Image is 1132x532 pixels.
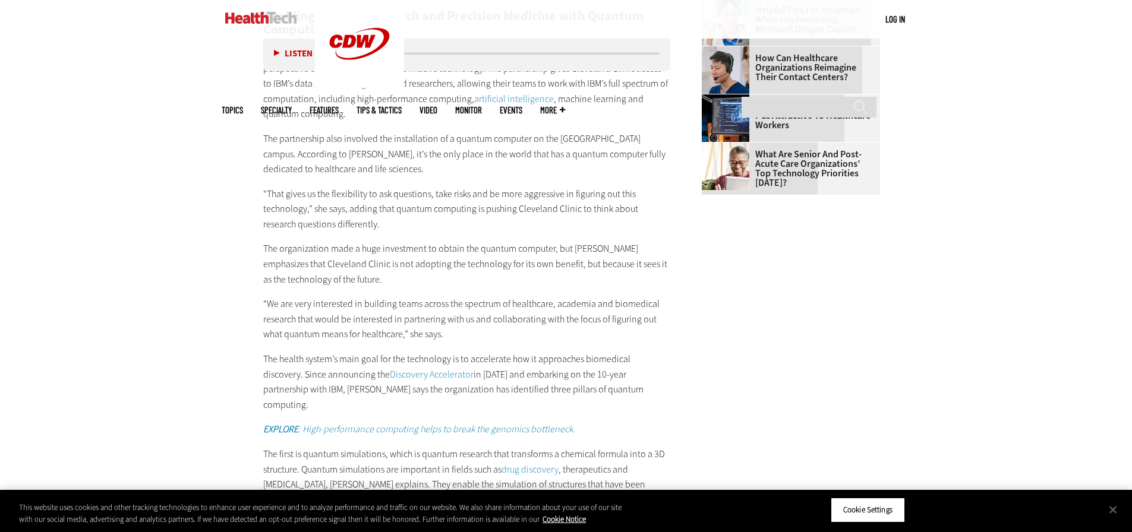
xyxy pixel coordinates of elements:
span: Topics [222,106,243,115]
a: Desktop monitor with brain AI concept [702,94,755,104]
p: “We are very interested in building teams across the spectrum of healthcare, academia and biomedi... [263,296,671,342]
p: “That gives us the flexibility to ask questions, take risks and be more aggressive in figuring ou... [263,186,671,232]
button: Close [1100,496,1126,522]
p: The first is quantum simulations, which is quantum research that transforms a chemical formula in... [263,446,671,507]
a: Tips & Tactics [357,106,402,115]
a: Video [420,106,437,115]
a: drug discovery [502,463,559,476]
a: MonITor [455,106,482,115]
img: Older person using tablet [702,142,749,190]
img: Home [225,12,297,24]
a: EXPLORE: High-performance computing helps to break the genomics bottleneck. [263,423,575,435]
button: Cookie Settings [831,498,905,522]
div: This website uses cookies and other tracking technologies to enhance user experience and to analy... [19,502,623,525]
a: Log in [885,14,905,24]
strong: EXPLORE [263,423,298,435]
a: CDW [315,78,404,91]
a: More information about your privacy [543,514,586,524]
div: User menu [885,13,905,26]
img: Desktop monitor with brain AI concept [702,94,749,142]
p: The organization made a huge investment to obtain the quantum computer, but [PERSON_NAME] emphasi... [263,241,671,287]
span: Specialty [261,106,292,115]
span: More [540,106,565,115]
a: What Are Senior and Post-Acute Care Organizations’ Top Technology Priorities [DATE]? [702,150,873,188]
p: The partnership also involved the installation of a quantum computer on the [GEOGRAPHIC_DATA] cam... [263,131,671,177]
p: The health system’s main goal for the technology is to accelerate how it approaches biomedical di... [263,351,671,412]
a: Events [500,106,522,115]
em: : High-performance computing helps to break the genomics bottleneck. [263,423,575,435]
a: Features [310,106,339,115]
a: Discovery Accelerator [390,368,474,381]
a: 4 Key Aspects That Make AI PCs Attractive to Healthcare Workers [702,102,873,130]
a: Older person using tablet [702,142,755,152]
